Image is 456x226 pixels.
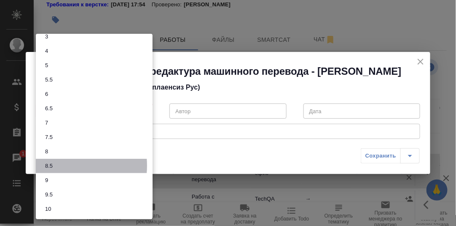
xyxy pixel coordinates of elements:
button: 6.5 [43,104,55,113]
button: 6 [43,90,51,99]
button: 10 [43,204,54,214]
button: 5.5 [43,75,55,84]
button: 7.5 [43,133,55,142]
button: 9.5 [43,190,55,199]
button: 8 [43,147,51,156]
button: 5 [43,61,51,70]
button: 7 [43,118,51,128]
button: 8.5 [43,161,55,171]
button: 9 [43,176,51,185]
button: 4 [43,46,51,56]
button: 3 [43,32,51,41]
